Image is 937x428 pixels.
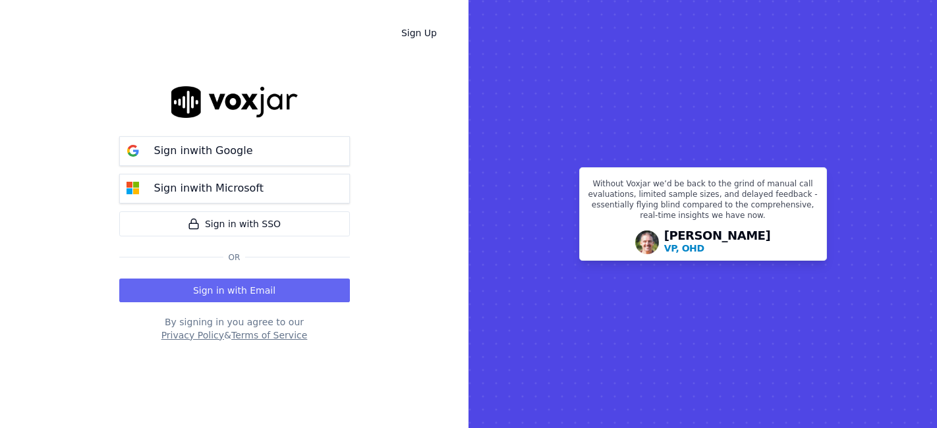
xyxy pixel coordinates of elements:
[391,21,447,45] a: Sign Up
[231,329,307,342] button: Terms of Service
[588,178,818,226] p: Without Voxjar we’d be back to the grind of manual call evaluations, limited sample sizes, and de...
[161,329,224,342] button: Privacy Policy
[120,175,146,201] img: microsoft Sign in button
[119,174,350,203] button: Sign inwith Microsoft
[119,211,350,236] a: Sign in with SSO
[119,315,350,342] div: By signing in you agree to our &
[664,242,704,255] p: VP, OHD
[664,230,771,255] div: [PERSON_NAME]
[119,136,350,166] button: Sign inwith Google
[119,279,350,302] button: Sign in with Email
[154,143,253,159] p: Sign in with Google
[223,252,246,263] span: Or
[171,86,298,117] img: logo
[120,138,146,164] img: google Sign in button
[154,180,264,196] p: Sign in with Microsoft
[635,230,659,254] img: Avatar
